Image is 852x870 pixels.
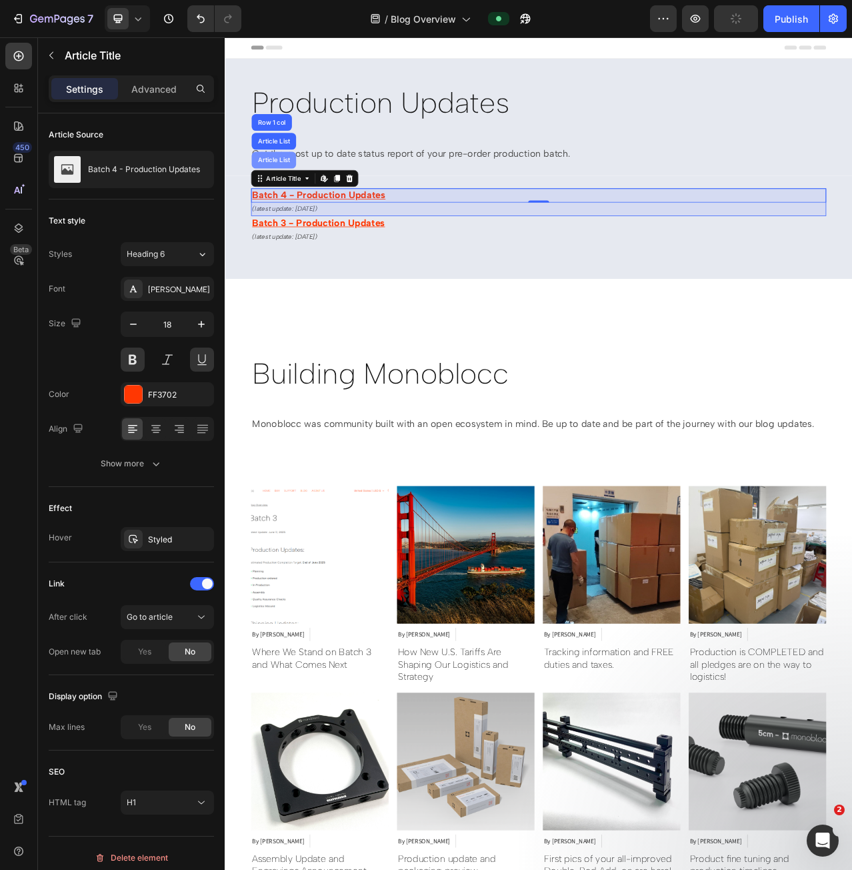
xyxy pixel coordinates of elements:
[87,11,93,27] p: 7
[834,805,845,815] span: 2
[148,534,211,546] div: Styled
[49,688,121,706] div: Display option
[405,753,475,771] div: By [PERSON_NAME]
[219,753,289,771] div: By [PERSON_NAME]
[5,5,99,32] button: 7
[88,165,200,174] p: Batch 4 - Production Updates
[39,129,85,137] div: Article List
[49,315,84,333] div: Size
[35,482,765,504] p: Monoblocc was community built with an open ecosystem in mind. Be up to date and be part of the jo...
[49,388,69,400] div: Color
[35,214,118,224] i: (latest update: [DATE])
[148,389,211,401] div: FF3702
[591,753,661,771] div: By [PERSON_NAME]
[391,12,456,26] span: Blog Overview
[49,532,72,544] div: Hover
[127,797,136,807] span: H1
[121,242,214,266] button: Heading 6
[49,452,214,476] button: Show more
[49,797,86,809] div: HTML tag
[49,578,65,590] div: Link
[49,248,72,260] div: Styles
[49,283,65,295] div: Font
[33,59,767,110] h2: Production Updates
[49,721,85,733] div: Max lines
[33,228,767,246] a: Batch 3 - Production Updates
[35,250,118,259] i: (latest update: [DATE])
[219,775,395,825] a: How New U.S. Tariffs Are Shaping Our Logistics and Strategy
[148,284,211,296] div: [PERSON_NAME]
[121,791,214,815] button: H1
[10,244,32,255] div: Beta
[127,248,165,260] span: Heading 6
[65,47,209,63] p: Article Title
[33,775,209,809] a: Where We Stand on Batch 3 and What Comes Next
[49,215,85,227] div: Text style
[187,5,241,32] div: Undo/Redo
[95,850,168,866] div: Delete element
[405,775,581,809] a: Tracking information and FREE duties and taxes.
[35,138,765,159] p: Get the most up to date status report of your pre-order production batch.
[185,646,195,658] span: No
[50,174,99,186] div: Article Title
[101,457,163,470] div: Show more
[385,12,388,26] span: /
[13,142,32,153] div: 450
[66,82,103,96] p: Settings
[225,37,852,870] iframe: Design area
[49,766,65,778] div: SEO
[49,420,86,438] div: Align
[33,753,103,771] div: By [PERSON_NAME]
[591,775,767,825] a: Production is COMPLETED and all pledges are on the way to logistics!
[121,605,214,629] button: Go to article
[49,611,87,623] div: After click
[763,5,819,32] button: Publish
[131,82,177,96] p: Advanced
[138,646,151,658] span: Yes
[185,721,195,733] span: No
[39,105,80,113] div: Row 1 col
[49,129,103,141] div: Article Source
[127,612,173,622] span: Go to article
[807,825,839,857] iframe: Intercom live chat
[775,12,808,26] div: Publish
[138,721,151,733] span: Yes
[49,847,214,869] button: Delete element
[39,153,85,161] div: Article List
[49,646,101,658] div: Open new tab
[49,502,72,514] div: Effect
[33,193,767,211] a: Batch 4 - Production Updates
[33,404,767,455] h2: Building Monoblocc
